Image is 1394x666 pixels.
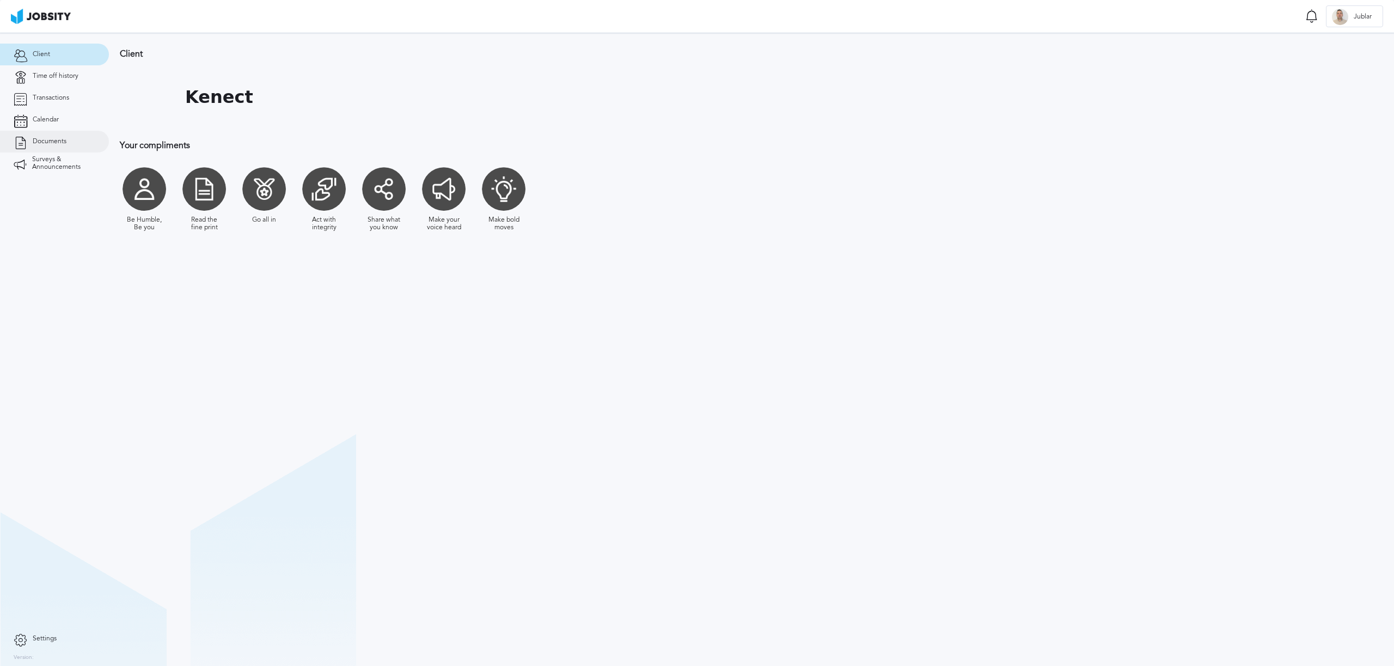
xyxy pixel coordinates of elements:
[185,216,223,231] div: Read the fine print
[365,216,403,231] div: Share what you know
[252,216,276,224] div: Go all in
[33,138,66,145] span: Documents
[33,94,69,102] span: Transactions
[120,49,711,59] h3: Client
[14,655,34,661] label: Version:
[125,216,163,231] div: Be Humble, Be you
[485,216,523,231] div: Make bold moves
[33,635,57,643] span: Settings
[32,156,95,171] span: Surveys & Announcements
[33,72,78,80] span: Time off history
[33,51,50,58] span: Client
[11,9,71,24] img: ab4bad089aa723f57921c736e9817d99.png
[185,87,253,107] h1: Kenect
[1332,9,1348,25] div: J
[425,216,463,231] div: Make your voice heard
[33,116,59,124] span: Calendar
[120,140,711,150] h3: Your compliments
[305,216,343,231] div: Act with integrity
[1326,5,1383,27] button: JJublar
[1348,13,1377,21] span: Jublar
